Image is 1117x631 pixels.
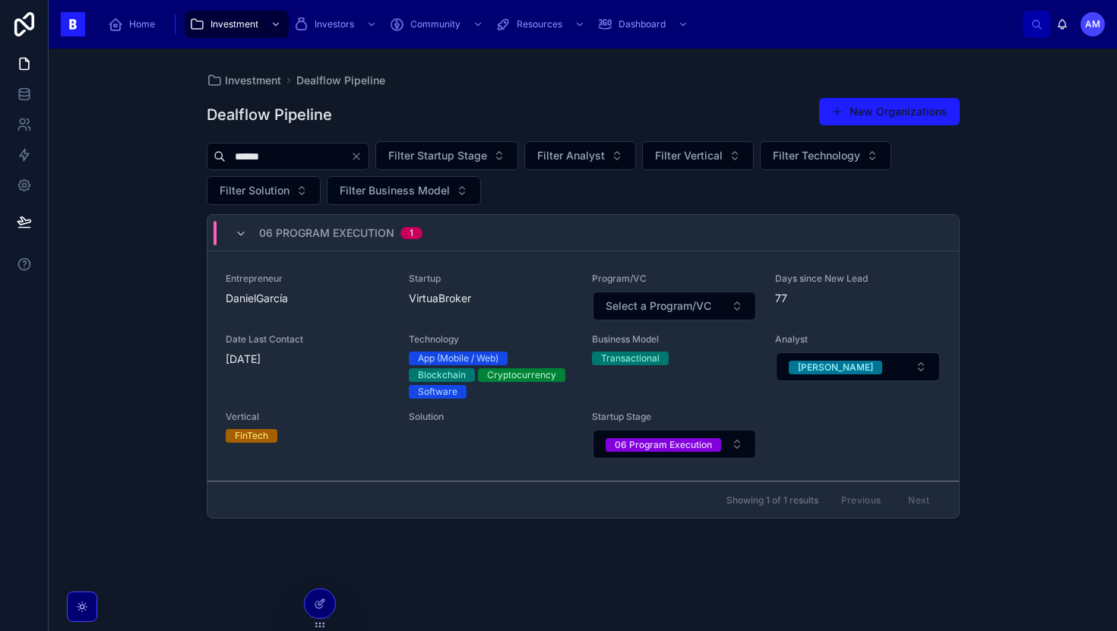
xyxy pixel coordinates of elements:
span: Investors [315,18,354,30]
div: Transactional [601,352,660,365]
button: Select Button [207,176,321,205]
a: Investment [185,11,289,38]
span: Dashboard [619,18,666,30]
a: Dashboard [593,11,696,38]
button: Select Button [593,430,756,459]
span: Technology [409,333,574,345]
button: Select Button [642,141,754,170]
span: Filter Analyst [537,148,605,163]
span: Vertical [226,411,391,423]
div: Software [418,385,457,399]
div: [PERSON_NAME] [798,361,873,374]
span: Startup Stage [592,411,757,423]
a: Investment [207,73,281,88]
span: Showing 1 of 1 results [726,494,818,506]
span: Date Last Contact [226,333,391,345]
button: Select Button [593,292,756,320]
button: Select Button [375,141,518,170]
div: Cryptocurrency [487,368,556,382]
span: Solution [409,411,574,423]
div: 1 [410,227,413,239]
button: Select Button [327,176,481,205]
span: Entrepreneur [226,273,391,285]
p: [DATE] [226,352,261,367]
span: Investment [225,73,281,88]
span: DanielGarcía [226,291,391,306]
button: Unselect ADRIAN [789,359,882,374]
div: scrollable content [97,8,1023,41]
span: Filter Business Model [340,183,450,198]
span: Filter Vertical [655,148,723,163]
span: AM [1085,18,1100,30]
span: Resources [517,18,562,30]
div: App (Mobile / Web) [418,352,498,365]
button: Select Button [524,141,636,170]
img: App logo [61,12,85,36]
span: 77 [775,291,940,306]
div: FinTech [235,429,268,443]
div: Blockchain [418,368,466,382]
a: EntrepreneurDanielGarcíaStartupVirtuaBrokerProgram/VCSelect ButtonDays since New Lead77Date Last ... [207,251,959,481]
button: Clear [350,150,369,162]
span: Business Model [592,333,757,345]
span: Filter Startup Stage [388,148,487,163]
span: Filter Solution [220,183,290,198]
span: Program/VC [592,273,757,285]
span: Analyst [775,333,940,345]
button: New Organizations [819,98,960,125]
span: 06 Program Execution [259,226,394,241]
a: Home [103,11,166,38]
span: VirtuaBroker [409,291,574,306]
div: 06 Program Execution [615,438,712,452]
a: Investors [289,11,384,38]
h1: Dealflow Pipeline [207,104,332,125]
span: Community [410,18,460,30]
a: Dealflow Pipeline [296,73,385,88]
span: Home [129,18,155,30]
a: Resources [491,11,593,38]
span: Startup [409,273,574,285]
span: Select a Program/VC [606,298,711,314]
a: Community [384,11,491,38]
span: Filter Technology [773,148,860,163]
span: Investment [210,18,258,30]
span: Days since New Lead [775,273,940,285]
button: Select Button [760,141,891,170]
button: Select Button [776,352,939,381]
